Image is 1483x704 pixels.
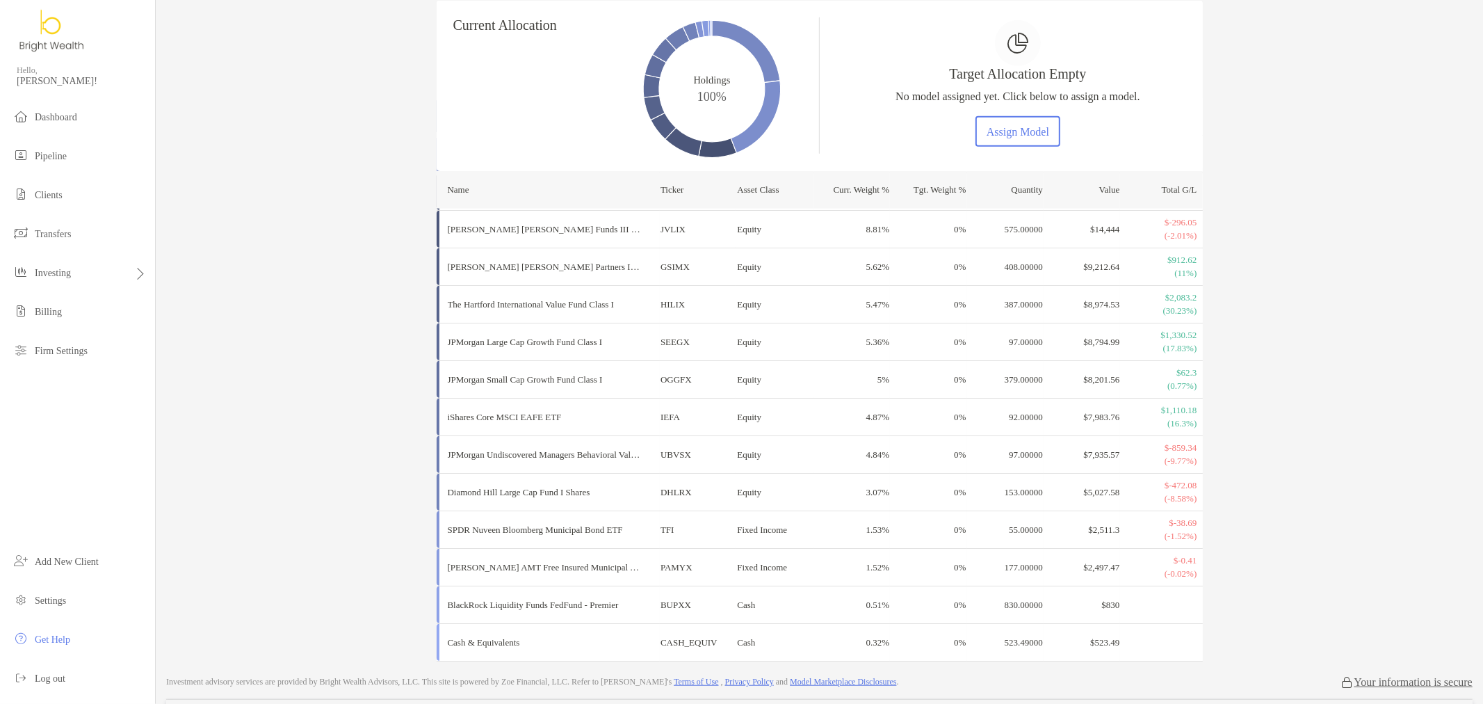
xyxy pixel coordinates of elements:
td: OGGFX [660,361,736,399]
span: Add New Client [35,557,99,567]
td: Equity [736,474,813,511]
p: Goldman Sachs GQG Partners International Opportunities Fund Institutional Shares [448,258,642,275]
p: Putnam AMT Free Insured Municipal Y Shs [448,559,642,576]
p: $-472.08 [1121,479,1197,492]
p: Cash & Equivalents [448,634,642,651]
th: Curr. Weight % [813,170,890,208]
td: 3.07 % [813,474,890,511]
p: $-296.05 [1121,216,1197,229]
img: transfers icon [13,225,29,241]
p: No model assigned yet. Click below to assign a model. [896,88,1140,105]
td: 0.51 % [813,586,890,624]
td: 575.00000 [967,211,1044,248]
td: 5.36 % [813,323,890,361]
img: investing icon [13,264,29,280]
p: (-1.52%) [1121,530,1197,543]
td: $2,511.3 [1044,511,1120,549]
th: Total G/L [1120,170,1202,208]
td: Equity [736,286,813,323]
p: $-859.34 [1121,442,1197,454]
td: $2,497.47 [1044,549,1120,586]
p: (-9.77%) [1121,455,1197,467]
p: Investment advisory services are provided by Bright Wealth Advisors, LLC . This site is powered b... [166,677,899,687]
td: 0 % [890,211,966,248]
td: $523.49 [1044,624,1120,662]
h4: Target Allocation Empty [949,66,1086,82]
span: Dashboard [35,112,77,122]
td: $830 [1044,586,1120,624]
th: Asset Class [736,170,813,208]
img: Zoe Logo [17,6,88,56]
td: $8,794.99 [1044,323,1120,361]
td: Fixed Income [736,549,813,586]
td: $8,974.53 [1044,286,1120,323]
td: 0 % [890,624,966,662]
img: pipeline icon [13,147,29,163]
p: $-0.41 [1121,554,1197,567]
th: Ticker [660,170,736,208]
td: 0 % [890,399,966,436]
td: JVLIX [660,211,736,248]
td: Equity [736,399,813,436]
p: JPMorgan Small Cap Growth Fund Class I [448,371,642,388]
span: Pipeline [35,151,67,161]
p: Diamond Hill Large Cap Fund I Shares [448,483,642,501]
td: 5 % [813,361,890,399]
p: (0.77%) [1121,380,1197,392]
p: Your information is secure [1354,675,1473,689]
p: iShares Core MSCI EAFE ETF [448,408,642,426]
p: BlackRock Liquidity Funds FedFund - Premier [448,596,642,614]
a: Terms of Use [674,677,718,687]
th: Name [437,170,661,208]
p: SPDR Nuveen Bloomberg Municipal Bond ETF [448,521,642,538]
p: (11%) [1121,267,1197,280]
td: TFI [660,511,736,549]
button: Assign Model [975,116,1060,147]
td: HILIX [660,286,736,323]
td: 97.00000 [967,323,1044,361]
td: Cash [736,624,813,662]
td: 523.49000 [967,624,1044,662]
span: Holdings [693,73,730,85]
p: JPMorgan Large Cap Growth Fund Class I [448,333,642,351]
span: Log out [35,673,65,684]
span: Investing [35,268,71,278]
p: (16.3%) [1121,417,1197,430]
td: 0 % [890,323,966,361]
td: Fixed Income [736,511,813,549]
td: 55.00000 [967,511,1044,549]
td: 5.47 % [813,286,890,323]
td: 408.00000 [967,248,1044,286]
p: (-8.58%) [1121,493,1197,505]
td: 1.53 % [813,511,890,549]
p: (17.83%) [1121,342,1197,355]
p: JPMorgan Undiscovered Managers Behavioral Value Fund Class I [448,446,642,463]
td: 0 % [890,361,966,399]
p: $-38.69 [1121,517,1197,529]
td: SEEGX [660,323,736,361]
td: $14,444 [1044,211,1120,248]
span: Settings [35,595,66,606]
td: IEFA [660,399,736,436]
td: Equity [736,248,813,286]
td: 0 % [890,511,966,549]
span: [PERSON_NAME]! [17,76,147,87]
td: Equity [736,211,813,248]
img: firm-settings icon [13,342,29,358]
td: GSIMX [660,248,736,286]
td: 97.00000 [967,436,1044,474]
span: Firm Settings [35,346,88,356]
td: $7,983.76 [1044,399,1120,436]
td: PAMYX [660,549,736,586]
td: 0.32 % [813,624,890,662]
span: Clients [35,190,63,200]
td: 8.81 % [813,211,890,248]
p: The Hartford International Value Fund Class I [448,296,642,313]
td: BUPXX [660,586,736,624]
td: $5,027.58 [1044,474,1120,511]
td: 4.87 % [813,399,890,436]
p: $1,110.18 [1121,404,1197,417]
p: $62.3 [1121,367,1197,379]
td: CASH_EQUIV [660,624,736,662]
td: 92.00000 [967,399,1044,436]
